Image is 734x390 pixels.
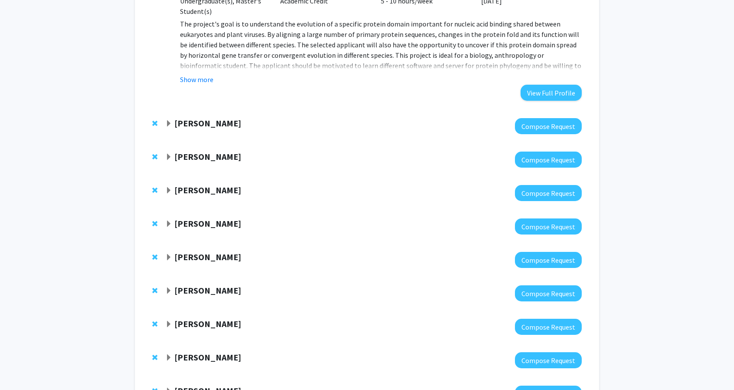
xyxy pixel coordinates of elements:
[165,254,172,261] span: Expand David Weinshenker Bookmark
[174,218,241,229] strong: [PERSON_NAME]
[515,185,582,201] button: Compose Request to Kathryn Oliver
[515,352,582,368] button: Compose Request to Kaveeta Kaw
[152,187,157,194] span: Remove Kathryn Oliver from bookmarks
[174,251,241,262] strong: [PERSON_NAME]
[174,285,241,296] strong: [PERSON_NAME]
[174,151,241,162] strong: [PERSON_NAME]
[174,185,241,195] strong: [PERSON_NAME]
[152,120,157,127] span: Remove Chrystal Paulos from bookmarks
[165,354,172,361] span: Expand Kaveeta Kaw Bookmark
[174,118,241,129] strong: [PERSON_NAME]
[165,321,172,328] span: Expand Thomas Kukar Bookmark
[515,285,582,301] button: Compose Request to Michael Deans
[165,120,172,127] span: Expand Chrystal Paulos Bookmark
[174,318,241,329] strong: [PERSON_NAME]
[180,74,213,85] button: Show more
[174,352,241,363] strong: [PERSON_NAME]
[515,118,582,134] button: Compose Request to Chrystal Paulos
[152,287,157,294] span: Remove Michael Deans from bookmarks
[165,154,172,161] span: Expand Jianhua Xiong Bookmark
[7,351,37,383] iframe: Chat
[515,319,582,335] button: Compose Request to Thomas Kukar
[165,187,172,194] span: Expand Kathryn Oliver Bookmark
[515,218,582,235] button: Compose Request to Wendy McKimpson
[180,19,582,81] p: The project's goal is to understand the evolution of a specific protein domain important for nucl...
[515,152,582,168] button: Compose Request to Jianhua Xiong
[152,153,157,160] span: Remove Jianhua Xiong from bookmarks
[152,254,157,261] span: Remove David Weinshenker from bookmarks
[165,221,172,228] span: Expand Wendy McKimpson Bookmark
[165,288,172,294] span: Expand Michael Deans Bookmark
[152,354,157,361] span: Remove Kaveeta Kaw from bookmarks
[152,220,157,227] span: Remove Wendy McKimpson from bookmarks
[515,252,582,268] button: Compose Request to David Weinshenker
[521,85,582,101] button: View Full Profile
[152,321,157,327] span: Remove Thomas Kukar from bookmarks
